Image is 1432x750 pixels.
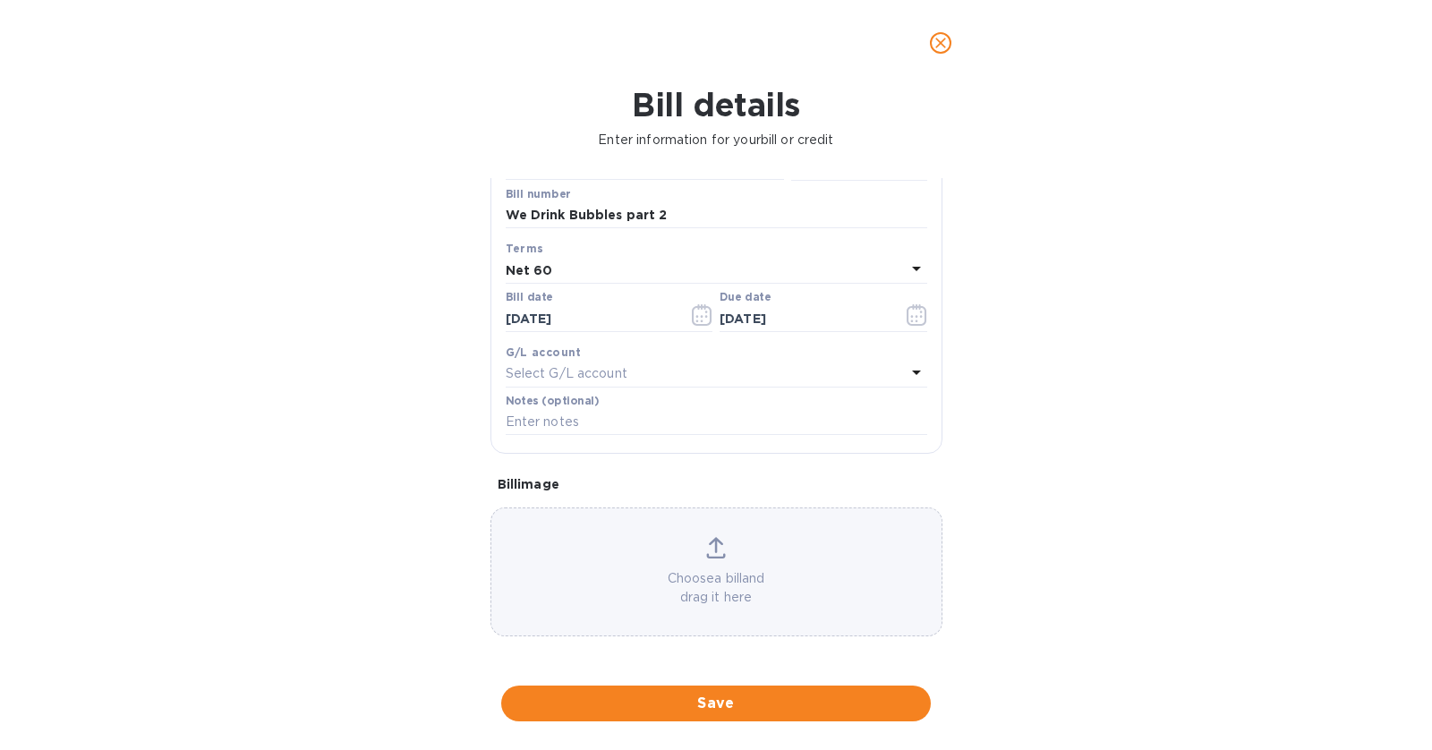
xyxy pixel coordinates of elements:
[506,345,582,359] b: G/L account
[506,202,927,229] input: Enter bill number
[506,293,553,303] label: Bill date
[506,364,627,383] p: Select G/L account
[506,189,570,200] label: Bill number
[506,409,927,436] input: Enter notes
[498,475,935,493] p: Bill image
[14,131,1418,149] p: Enter information for your bill or credit
[506,305,675,332] input: Select date
[919,21,962,64] button: close
[506,242,544,255] b: Terms
[506,396,600,406] label: Notes (optional)
[506,263,553,277] b: Net 60
[501,686,931,721] button: Save
[14,86,1418,124] h1: Bill details
[516,693,916,714] span: Save
[491,569,942,607] p: Choose a bill and drag it here
[720,305,889,332] input: Due date
[720,293,771,303] label: Due date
